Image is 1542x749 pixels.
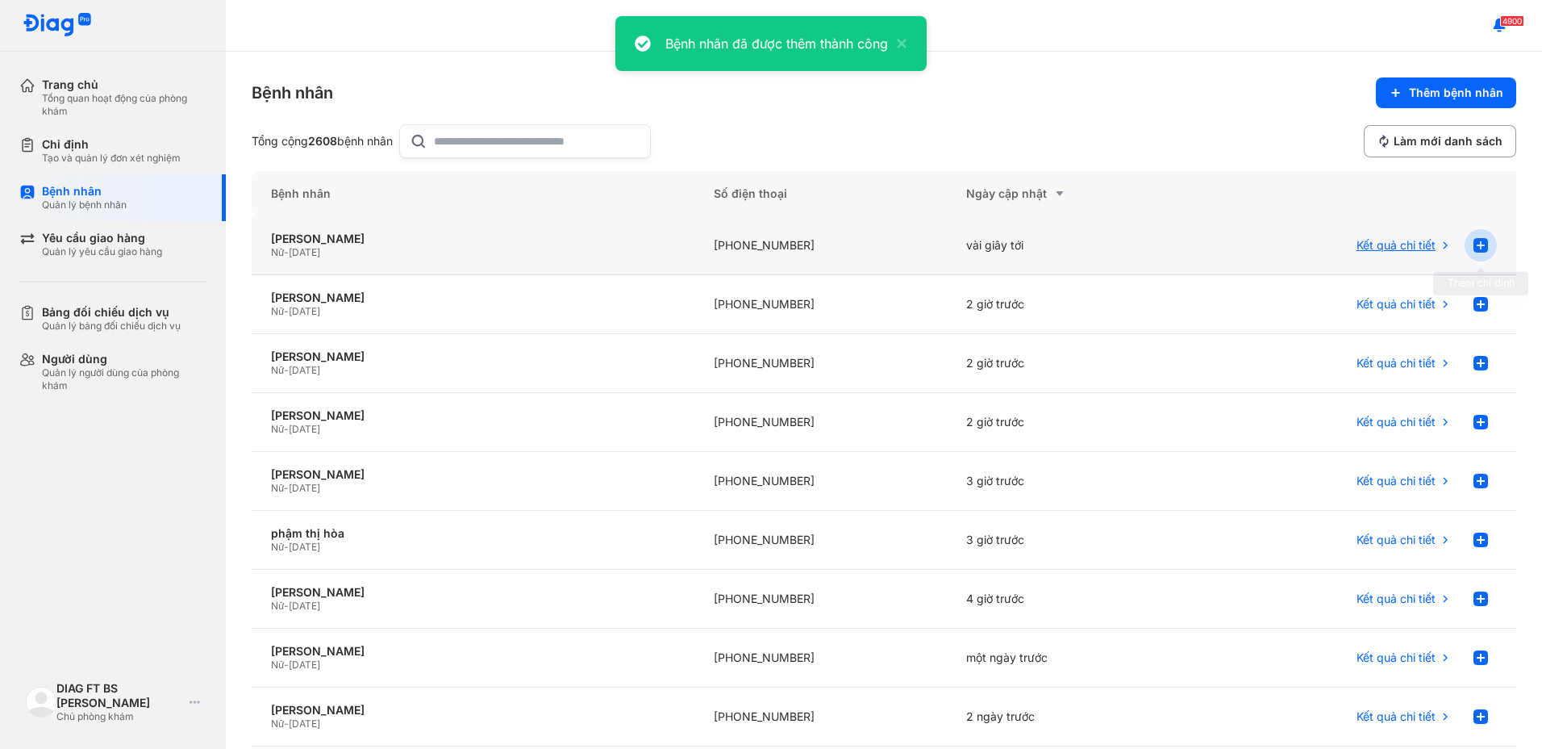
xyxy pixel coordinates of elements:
div: [PERSON_NAME] [271,467,675,482]
img: logo [23,13,92,38]
span: [DATE] [289,541,320,553]
button: Làm mới danh sách [1364,125,1516,157]
div: Bệnh nhân [252,82,333,104]
div: Bệnh nhân đã được thêm thành công [665,34,888,53]
div: [PHONE_NUMBER] [694,688,948,747]
div: [PERSON_NAME] [271,644,675,659]
img: logo [26,687,56,718]
div: [PHONE_NUMBER] [694,393,948,452]
span: Kết quả chi tiết [1357,297,1436,312]
div: 2 giờ trước [947,275,1200,334]
span: Thêm bệnh nhân [1409,86,1503,100]
span: Kết quả chi tiết [1357,474,1436,488]
span: [DATE] [289,246,320,258]
div: Quản lý người dùng của phòng khám [42,366,206,392]
span: Kết quả chi tiết [1357,415,1436,429]
span: Nữ [271,246,284,258]
span: - [284,718,289,730]
span: Nữ [271,305,284,317]
div: [PHONE_NUMBER] [694,452,948,511]
span: Nữ [271,482,284,494]
div: Bảng đối chiếu dịch vụ [42,305,181,320]
span: Kết quả chi tiết [1357,356,1436,370]
div: 2 giờ trước [947,393,1200,452]
span: [DATE] [289,659,320,671]
span: Nữ [271,659,284,671]
div: Tạo và quản lý đơn xét nghiệm [42,152,181,165]
span: - [284,482,289,494]
span: Kết quả chi tiết [1357,238,1436,253]
div: [PERSON_NAME] [271,703,675,718]
span: Nữ [271,718,284,730]
div: [PHONE_NUMBER] [694,511,948,570]
span: - [284,364,289,376]
span: [DATE] [289,482,320,494]
div: Tổng cộng bệnh nhân [252,134,393,149]
div: 2 ngày trước [947,688,1200,747]
div: [PERSON_NAME] [271,408,675,423]
div: [PHONE_NUMBER] [694,334,948,393]
div: Trang chủ [42,77,206,92]
div: [PHONE_NUMBER] [694,216,948,275]
div: Số điện thoại [694,171,948,216]
div: Người dùng [42,352,206,366]
span: - [284,246,289,258]
span: - [284,600,289,612]
div: phậm thị hòa [271,526,675,541]
div: một ngày trước [947,629,1200,688]
span: Nữ [271,541,284,553]
div: DIAG FT BS [PERSON_NAME] [56,681,183,710]
div: vài giây tới [947,216,1200,275]
span: - [284,305,289,317]
span: Kết quả chi tiết [1357,592,1436,606]
div: [PHONE_NUMBER] [694,570,948,629]
span: Kết quả chi tiết [1357,709,1436,724]
span: [DATE] [289,423,320,435]
span: [DATE] [289,718,320,730]
span: [DATE] [289,600,320,612]
div: Yêu cầu giao hàng [42,231,162,245]
div: Bệnh nhân [252,171,694,216]
div: [PERSON_NAME] [271,232,675,246]
span: [DATE] [289,305,320,317]
div: Chủ phòng khám [56,710,183,723]
div: [PERSON_NAME] [271,349,675,364]
div: Quản lý yêu cầu giao hàng [42,245,162,258]
span: - [284,659,289,671]
span: 2608 [308,134,337,148]
span: - [284,541,289,553]
span: - [284,423,289,435]
div: Tổng quan hoạt động của phòng khám [42,92,206,118]
div: 2 giờ trước [947,334,1200,393]
span: 4900 [1500,15,1524,27]
span: Nữ [271,364,284,376]
button: close [888,34,907,53]
span: Nữ [271,423,284,435]
div: 3 giờ trước [947,452,1200,511]
div: Bệnh nhân [42,184,127,199]
span: Làm mới danh sách [1394,134,1502,149]
span: Kết quả chi tiết [1357,651,1436,665]
button: Thêm bệnh nhân [1376,77,1516,108]
div: Quản lý bệnh nhân [42,199,127,211]
span: [DATE] [289,364,320,376]
div: [PHONE_NUMBER] [694,629,948,688]
div: [PERSON_NAME] [271,291,675,305]
span: Nữ [271,600,284,612]
div: 3 giờ trước [947,511,1200,570]
div: Chỉ định [42,137,181,152]
div: 4 giờ trước [947,570,1200,629]
div: [PHONE_NUMBER] [694,275,948,334]
div: Quản lý bảng đối chiếu dịch vụ [42,320,181,333]
div: Ngày cập nhật [966,184,1181,203]
div: [PERSON_NAME] [271,585,675,600]
span: Kết quả chi tiết [1357,533,1436,547]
